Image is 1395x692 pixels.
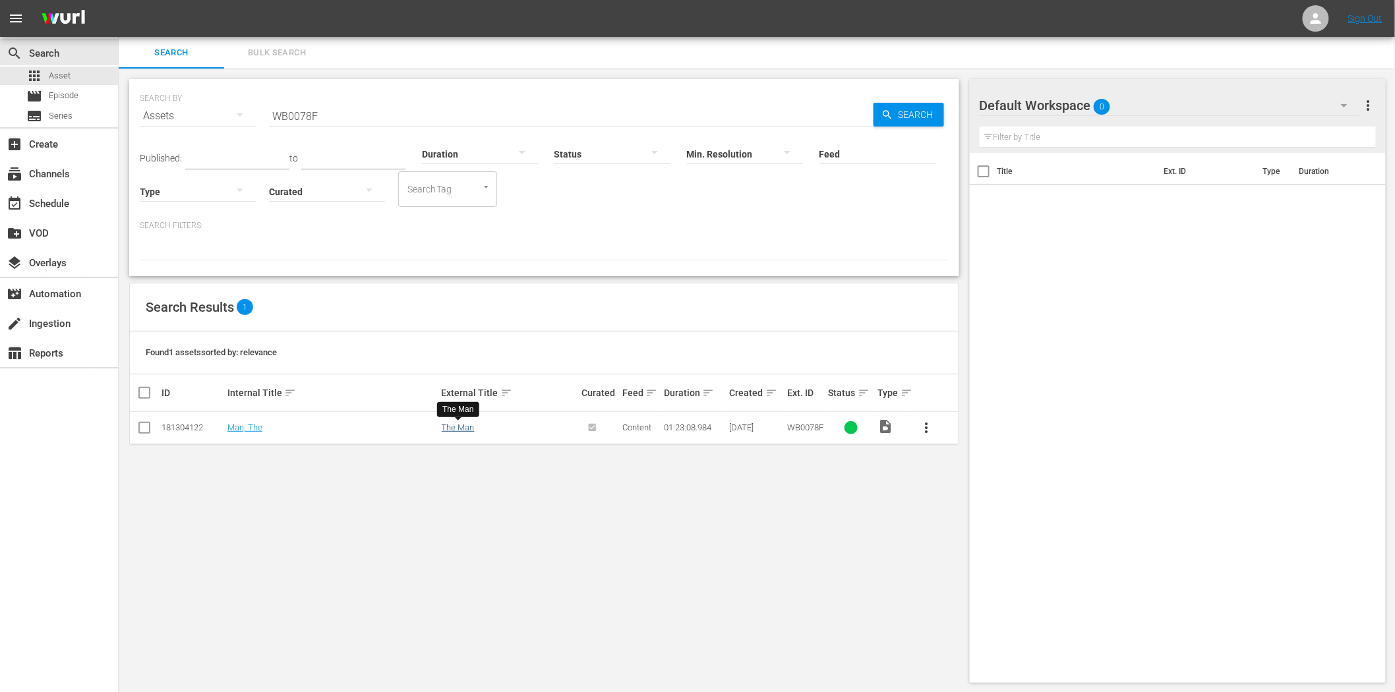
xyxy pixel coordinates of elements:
[442,422,475,432] a: The Man
[162,422,223,432] div: 181304122
[49,89,78,102] span: Episode
[26,68,42,84] span: Asset
[140,98,256,134] div: Assets
[702,387,714,399] span: sort
[787,388,824,398] div: Ext. ID
[26,108,42,124] span: Series
[146,347,277,357] span: Found 1 assets sorted by: relevance
[140,153,182,163] span: Published:
[1291,153,1370,190] th: Duration
[1255,153,1291,190] th: Type
[829,385,874,401] div: Status
[622,422,651,432] span: Content
[787,422,823,432] span: WB0078F
[140,220,949,231] p: Search Filters:
[878,418,894,434] span: Video
[1360,90,1376,121] button: more_vert
[284,387,296,399] span: sort
[7,196,22,212] span: Schedule
[645,387,657,399] span: sort
[765,387,777,399] span: sort
[127,45,216,61] span: Search
[7,316,22,332] span: Ingestion
[289,153,298,163] span: to
[500,387,512,399] span: sort
[893,103,944,127] span: Search
[7,286,22,302] span: Automation
[146,299,234,315] span: Search Results
[858,387,870,399] span: sort
[919,420,935,436] span: more_vert
[7,225,22,241] span: VOD
[32,3,95,34] img: ans4CAIJ8jUAAAAAAAAAAAAAAAAAAAAAAAAgQb4GAAAAAAAAAAAAAAAAAAAAAAAAJMjXAAAAAAAAAAAAAAAAAAAAAAAAgAT5G...
[980,87,1361,124] div: Default Workspace
[442,404,473,415] div: The Man
[581,388,618,398] div: Curated
[7,255,22,271] span: Overlays
[730,385,783,401] div: Created
[162,388,223,398] div: ID
[911,412,943,444] button: more_vert
[237,299,253,315] span: 1
[997,153,1156,190] th: Title
[730,422,783,432] div: [DATE]
[1094,93,1110,121] span: 0
[7,136,22,152] span: Create
[1156,153,1255,190] th: Ext. ID
[1348,13,1382,24] a: Sign Out
[49,69,71,82] span: Asset
[7,345,22,361] span: Reports
[664,422,726,432] div: 01:23:08.984
[49,109,73,123] span: Series
[1360,98,1376,113] span: more_vert
[227,385,438,401] div: Internal Title
[8,11,24,26] span: menu
[874,103,944,127] button: Search
[232,45,322,61] span: Bulk Search
[442,385,578,401] div: External Title
[878,385,907,401] div: Type
[664,385,726,401] div: Duration
[227,422,262,432] a: Man, The
[901,387,912,399] span: sort
[7,45,22,61] span: Search
[26,88,42,104] span: Episode
[622,385,659,401] div: Feed
[7,166,22,182] span: Channels
[480,181,492,193] button: Open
